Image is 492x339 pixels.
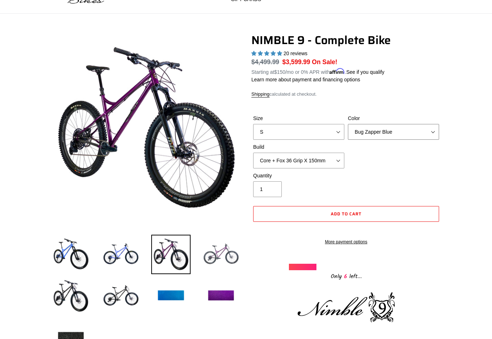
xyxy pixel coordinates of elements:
[253,172,344,180] label: Quantity
[331,210,361,217] span: Add to cart
[51,235,90,274] img: Load image into Gallery viewer, NIMBLE 9 - Complete Bike
[330,68,345,74] span: Affirm
[342,272,349,281] span: 6
[253,239,439,245] a: More payment options
[251,91,441,98] div: calculated at checkout.
[151,276,191,316] img: Load image into Gallery viewer, NIMBLE 9 - Complete Bike
[346,69,384,75] a: See if you qualify - Learn more about Affirm Financing (opens in modal)
[101,276,141,316] img: Load image into Gallery viewer, NIMBLE 9 - Complete Bike
[201,276,241,316] img: Load image into Gallery viewer, NIMBLE 9 - Complete Bike
[151,235,191,274] img: Load image into Gallery viewer, NIMBLE 9 - Complete Bike
[282,58,310,66] span: $3,599.99
[101,235,141,274] img: Load image into Gallery viewer, NIMBLE 9 - Complete Bike
[253,206,439,222] button: Add to cart
[251,77,360,82] a: Learn more about payment and financing options
[251,91,270,97] a: Shipping
[284,51,307,56] span: 20 reviews
[201,235,241,274] img: Load image into Gallery viewer, NIMBLE 9 - Complete Bike
[253,115,344,122] label: Size
[312,57,337,67] span: On Sale!
[348,115,439,122] label: Color
[289,270,403,281] div: Only left...
[251,67,384,76] p: Starting at /mo or 0% APR with .
[251,58,279,66] s: $4,499.99
[251,33,441,47] h1: NIMBLE 9 - Complete Bike
[274,69,285,75] span: $150
[253,143,344,151] label: Build
[251,51,284,56] span: 4.90 stars
[51,276,90,316] img: Load image into Gallery viewer, NIMBLE 9 - Complete Bike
